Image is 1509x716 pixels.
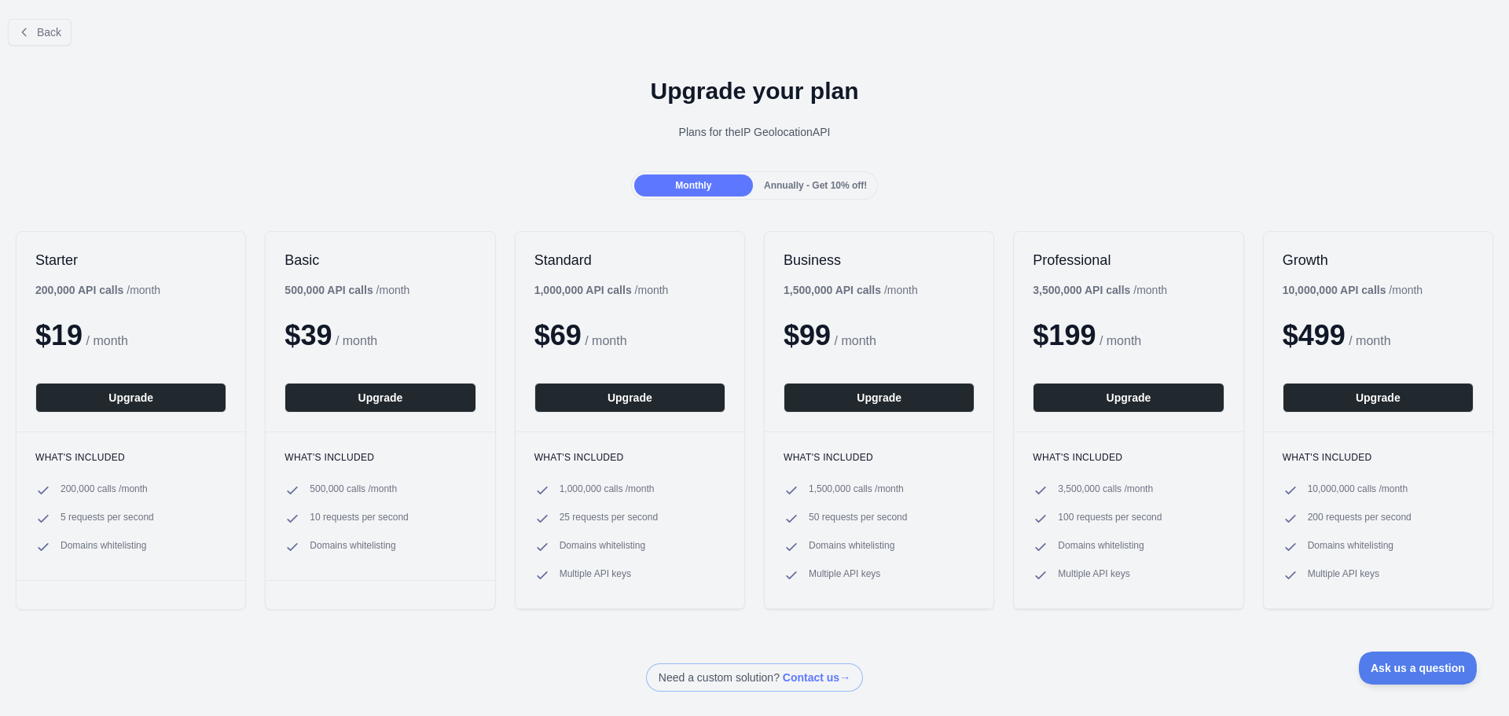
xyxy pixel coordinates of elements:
div: / month [534,282,669,298]
b: 1,000,000 API calls [534,284,632,296]
div: / month [784,282,918,298]
div: / month [1033,282,1167,298]
span: $ 199 [1033,319,1096,351]
h2: Professional [1033,251,1224,270]
b: 1,500,000 API calls [784,284,881,296]
b: 3,500,000 API calls [1033,284,1130,296]
h2: Business [784,251,975,270]
iframe: Toggle Customer Support [1359,652,1478,685]
h2: Standard [534,251,725,270]
span: $ 99 [784,319,831,351]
